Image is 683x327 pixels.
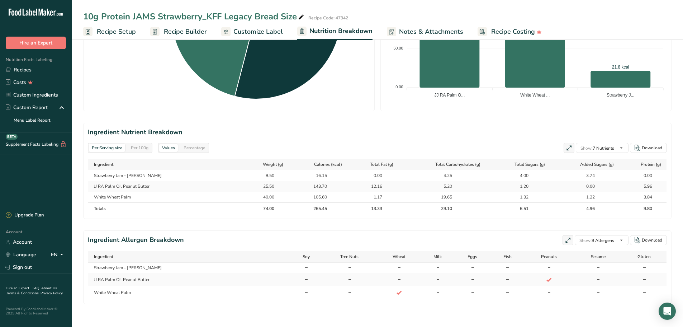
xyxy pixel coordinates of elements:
[642,145,662,151] div: Download
[577,194,595,200] div: 1.22
[577,183,595,190] div: 0.00
[511,183,528,190] div: 1.20
[94,253,113,260] span: Ingredient
[256,183,274,190] div: 25.50
[128,144,151,152] div: Per 100g
[630,143,667,153] button: Download
[256,194,274,200] div: 40.00
[580,145,614,151] span: 7 Nutrients
[88,286,291,299] td: White Wheat Palm
[634,205,652,212] div: 9.80
[511,194,528,200] div: 1.32
[6,37,66,49] button: Hire an Expert
[511,205,528,212] div: 6.51
[641,161,661,168] span: Protein (g)
[6,286,31,291] a: Hire an Expert .
[314,161,342,168] span: Calories (kcal)
[634,172,652,179] div: 0.00
[88,235,184,245] h2: Ingredient Allergen Breakdown
[33,286,41,291] a: FAQ .
[364,205,382,212] div: 13.33
[181,144,208,152] div: Percentage
[434,172,452,179] div: 4.25
[309,205,327,212] div: 265.45
[256,172,274,179] div: 8.50
[88,127,667,137] h2: Ingredient Nutrient Breakdown
[6,104,48,111] div: Custom Report
[577,205,595,212] div: 4.96
[88,192,242,202] td: White Wheat Palm
[637,253,651,260] span: Gluten
[83,10,305,23] div: 10g Protein JAMS Strawberry_KFF Legacy Bread Size
[256,205,274,212] div: 74.00
[41,291,63,296] a: Privacy Policy
[514,161,545,168] span: Total Sugars (g)
[88,181,242,192] td: JJ RA Palm Oil Peanut Butter
[297,23,373,40] a: Nutrition Breakdown
[6,212,44,219] div: Upgrade Plan
[221,24,283,40] a: Customize Label
[434,183,452,190] div: 5.20
[434,205,452,212] div: 29.10
[309,172,327,179] div: 16.15
[88,170,242,181] td: Strawberry Jam - [PERSON_NAME]
[309,26,373,36] span: Nutrition Breakdown
[435,93,465,98] tspan: JJ RA Palm O...
[503,253,512,260] span: Fish
[88,273,291,286] td: JJ RA Palm Oil Peanut Butter
[88,202,242,214] th: Totals
[399,27,463,37] span: Notes & Attachments
[303,253,310,260] span: Soy
[308,15,348,21] div: Recipe Code: 47342
[659,303,676,320] div: Open Intercom Messenger
[6,307,66,316] div: Powered By FoodLabelMaker © 2025 All Rights Reserved
[591,253,606,260] span: Sesame
[94,161,113,168] span: Ingredient
[164,27,207,37] span: Recipe Builder
[634,183,652,190] div: 5.96
[575,235,629,245] button: Show:9 Allergens
[6,248,36,261] a: Language
[580,145,593,151] span: Show:
[83,24,136,40] a: Recipe Setup
[263,161,283,168] span: Weight (g)
[88,262,291,273] td: Strawberry Jam - [PERSON_NAME]
[434,194,452,200] div: 19.65
[6,134,18,140] div: BETA
[580,161,614,168] span: Added Sugars (g)
[309,194,327,200] div: 105.60
[511,172,528,179] div: 4.00
[309,183,327,190] div: 143.70
[607,93,634,98] tspan: Strawberry J...
[395,85,403,89] tspan: 0.00
[364,183,382,190] div: 12.16
[89,144,125,152] div: Per Serving size
[364,194,382,200] div: 1.17
[579,238,592,243] span: Show:
[478,24,542,40] a: Recipe Costing
[491,27,535,37] span: Recipe Costing
[387,24,463,40] a: Notes & Attachments
[634,194,652,200] div: 3.84
[577,172,595,179] div: 3.74
[393,46,403,50] tspan: 50.00
[159,144,178,152] div: Values
[51,251,66,259] div: EN
[364,172,382,179] div: 0.00
[370,161,393,168] span: Total Fat (g)
[468,253,477,260] span: Eggs
[630,235,667,245] button: Download
[233,27,283,37] span: Customize Label
[541,253,557,260] span: Peanuts
[433,253,442,260] span: Milk
[340,253,359,260] span: Tree Nuts
[6,291,41,296] a: Terms & Conditions .
[642,237,662,243] div: Download
[97,27,136,37] span: Recipe Setup
[150,24,207,40] a: Recipe Builder
[579,238,614,243] span: 9 Allergens
[6,286,57,296] a: About Us .
[393,253,405,260] span: Wheat
[435,161,480,168] span: Total Carbohydrates (g)
[520,93,550,98] tspan: White Wheat ...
